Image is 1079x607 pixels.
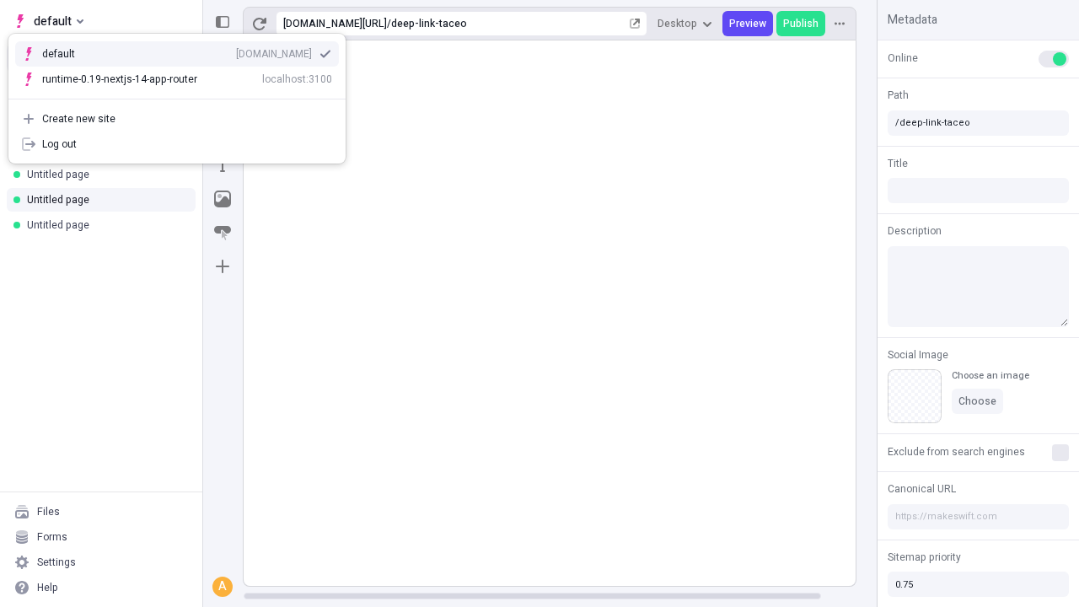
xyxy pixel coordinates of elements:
span: Desktop [658,17,697,30]
button: Choose [952,389,1003,414]
span: Online [888,51,918,66]
div: Help [37,581,58,594]
span: Sitemap priority [888,550,961,565]
div: Settings [37,556,76,569]
span: Description [888,223,942,239]
div: Files [37,505,60,518]
div: Suggestions [8,35,346,99]
button: Text [207,150,238,180]
div: A [214,578,231,595]
span: Title [888,156,908,171]
div: / [387,17,391,30]
span: Path [888,88,909,103]
div: default [42,47,101,61]
button: Select site [7,8,90,34]
div: Choose an image [952,369,1029,382]
div: [DOMAIN_NAME] [236,47,312,61]
span: Social Image [888,347,948,363]
span: Preview [729,17,766,30]
span: Publish [783,17,819,30]
input: https://makeswift.com [888,504,1069,529]
div: localhost:3100 [262,73,332,86]
div: Untitled page [27,218,182,232]
span: default [34,11,72,31]
span: Choose [958,395,996,408]
button: Image [207,184,238,214]
div: Untitled page [27,193,182,207]
button: Button [207,218,238,248]
div: Forms [37,530,67,544]
button: Desktop [651,11,719,36]
button: Publish [776,11,825,36]
div: [URL][DOMAIN_NAME] [283,17,387,30]
div: deep-link-taceo [391,17,626,30]
div: Untitled page [27,168,182,181]
div: runtime-0.19-nextjs-14-app-router [42,73,197,86]
span: Exclude from search engines [888,444,1025,459]
button: Preview [722,11,773,36]
span: Canonical URL [888,481,956,497]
